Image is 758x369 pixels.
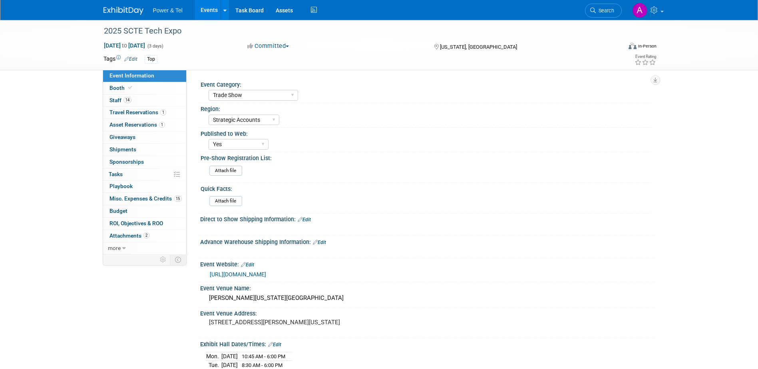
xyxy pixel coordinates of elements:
div: Event Category: [201,79,651,89]
a: ROI, Objectives & ROO [103,218,186,230]
span: Playbook [109,183,133,189]
span: Giveaways [109,134,135,140]
a: Shipments [103,144,186,156]
div: Event Venue Address: [200,307,655,317]
a: Edit [313,240,326,245]
span: [US_STATE], [GEOGRAPHIC_DATA] [440,44,517,50]
img: Alina Dorion [632,3,647,18]
div: Event Rating [635,55,656,59]
span: Attachments [109,232,149,239]
div: Published to Web: [201,128,651,138]
a: Asset Reservations1 [103,119,186,131]
div: Event Format [575,42,657,54]
td: Toggle Event Tabs [170,254,186,265]
span: 14 [123,97,131,103]
div: Advance Warehouse Shipping Information: [200,236,655,246]
div: Region: [201,103,651,113]
a: Edit [298,217,311,222]
span: [DATE] [DATE] [103,42,145,49]
span: 1 [160,109,166,115]
div: Event Venue Name: [200,282,655,292]
div: In-Person [638,43,657,49]
span: 15 [174,196,182,202]
span: Event Information [109,72,154,79]
a: Playbook [103,181,186,192]
a: Event Information [103,70,186,82]
span: (3 days) [147,44,163,49]
div: Exhibit Hall Dates/Times: [200,338,655,349]
td: Personalize Event Tab Strip [156,254,170,265]
div: Event Website: [200,258,655,269]
a: more [103,242,186,254]
span: 10:45 AM - 6:00 PM [242,353,285,359]
a: Tasks [103,169,186,181]
a: Travel Reservations1 [103,107,186,119]
span: 2 [143,232,149,238]
div: 2025 SCTE Tech Expo [101,24,610,38]
span: 8:30 AM - 6:00 PM [242,362,283,368]
a: Misc. Expenses & Credits15 [103,193,186,205]
i: Booth reservation complete [128,85,132,90]
span: Travel Reservations [109,109,166,115]
div: Top [145,55,157,63]
a: Edit [124,56,137,62]
span: more [108,245,121,251]
span: Shipments [109,146,136,153]
a: Budget [103,205,186,217]
td: [DATE] [221,352,238,361]
a: Search [585,4,622,18]
a: Booth [103,82,186,94]
a: Edit [268,342,281,347]
pre: [STREET_ADDRESS][PERSON_NAME][US_STATE] [209,319,381,326]
a: Staff14 [103,95,186,107]
span: 1 [159,122,165,128]
div: Quick Facts: [201,183,651,193]
span: Tasks [109,171,123,177]
div: [PERSON_NAME][US_STATE][GEOGRAPHIC_DATA] [206,292,649,304]
a: [URL][DOMAIN_NAME] [210,271,266,278]
td: Tags [103,55,137,64]
span: Booth [109,85,134,91]
span: Search [596,8,614,14]
span: ROI, Objectives & ROO [109,220,163,226]
span: Sponsorships [109,159,144,165]
span: Power & Tel [153,7,183,14]
span: Staff [109,97,131,103]
button: Committed [245,42,292,50]
span: to [121,42,128,49]
a: Giveaways [103,131,186,143]
img: Format-Inperson.png [629,43,637,49]
span: Asset Reservations [109,121,165,128]
div: Pre-Show Registration List: [201,152,651,162]
div: Direct to Show Shipping Information: [200,213,655,224]
img: ExhibitDay [103,7,143,15]
span: Misc. Expenses & Credits [109,195,182,202]
td: Mon. [206,352,221,361]
span: Budget [109,208,127,214]
a: Attachments2 [103,230,186,242]
a: Edit [241,262,254,268]
a: Sponsorships [103,156,186,168]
